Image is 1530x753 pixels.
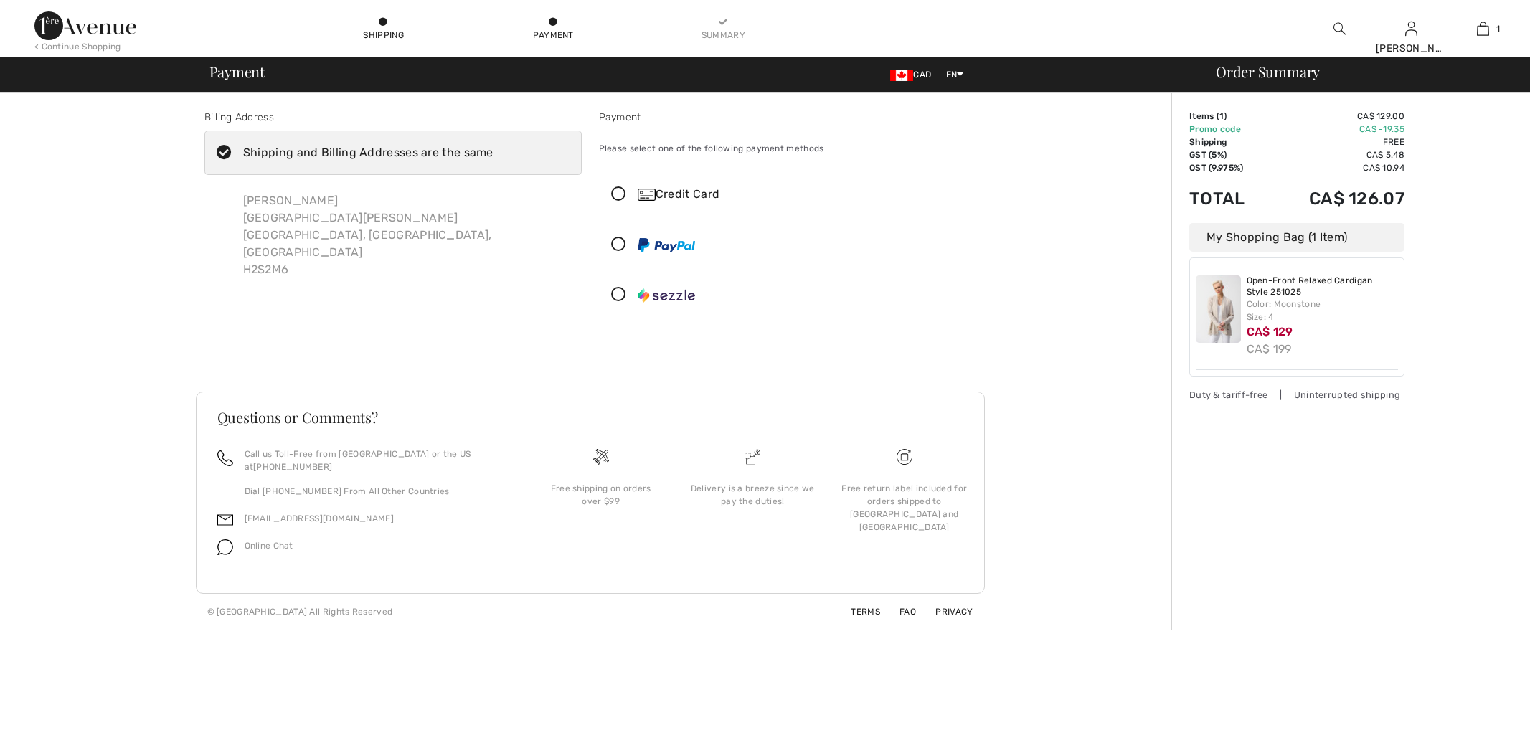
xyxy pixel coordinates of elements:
[1189,110,1268,123] td: Items ( )
[245,541,293,551] span: Online Chat
[1268,110,1404,123] td: CA$ 129.00
[1405,20,1417,37] img: My Info
[209,65,265,79] span: Payment
[1477,20,1489,37] img: My Bag
[1268,174,1404,223] td: CA$ 126.07
[593,449,609,465] img: Free shipping on orders over $99
[204,110,582,125] div: Billing Address
[882,607,916,617] a: FAQ
[1247,275,1399,298] a: Open-Front Relaxed Cardigan Style 251025
[245,447,508,473] p: Call us Toll-Free from [GEOGRAPHIC_DATA] or the US at
[1189,174,1268,223] td: Total
[1189,123,1268,136] td: Promo code
[638,186,966,203] div: Credit Card
[638,238,695,252] img: PayPal
[217,410,963,425] h3: Questions or Comments?
[1199,65,1521,79] div: Order Summary
[1189,161,1268,174] td: QST (9.975%)
[638,189,656,201] img: Credit Card
[1405,22,1417,35] a: Sign In
[1376,41,1446,56] div: [PERSON_NAME]
[243,144,494,161] div: Shipping and Billing Addresses are the same
[245,485,508,498] p: Dial [PHONE_NUMBER] From All Other Countries
[1268,136,1404,148] td: Free
[890,70,937,80] span: CAD
[897,449,912,465] img: Free shipping on orders over $99
[245,513,394,524] a: [EMAIL_ADDRESS][DOMAIN_NAME]
[834,607,880,617] a: Terms
[702,29,745,42] div: Summary
[599,110,976,125] div: Payment
[638,288,695,303] img: Sezzle
[1333,20,1346,37] img: search the website
[232,181,582,290] div: [PERSON_NAME] [GEOGRAPHIC_DATA][PERSON_NAME] [GEOGRAPHIC_DATA], [GEOGRAPHIC_DATA], [GEOGRAPHIC_DA...
[1247,325,1293,338] span: CA$ 129
[688,482,817,508] div: Delivery is a breeze since we pay the duties!
[217,512,233,528] img: email
[946,70,964,80] span: EN
[890,70,913,81] img: Canadian Dollar
[599,131,976,166] div: Please select one of the following payment methods
[34,11,136,40] img: 1ère Avenue
[1219,111,1224,121] span: 1
[1268,123,1404,136] td: CA$ -19.35
[1196,275,1241,343] img: Open-Front Relaxed Cardigan Style 251025
[532,29,575,42] div: Payment
[34,40,121,53] div: < Continue Shopping
[253,462,332,472] a: [PHONE_NUMBER]
[217,450,233,466] img: call
[1268,161,1404,174] td: CA$ 10.94
[1448,20,1518,37] a: 1
[1189,388,1404,402] div: Duty & tariff-free | Uninterrupted shipping
[1189,136,1268,148] td: Shipping
[1189,148,1268,161] td: GST (5%)
[918,607,973,617] a: Privacy
[207,605,393,618] div: © [GEOGRAPHIC_DATA] All Rights Reserved
[217,539,233,555] img: chat
[537,482,666,508] div: Free shipping on orders over $99
[745,449,760,465] img: Delivery is a breeze since we pay the duties!
[362,29,405,42] div: Shipping
[1189,223,1404,252] div: My Shopping Bag (1 Item)
[1247,298,1399,323] div: Color: Moonstone Size: 4
[840,482,969,534] div: Free return label included for orders shipped to [GEOGRAPHIC_DATA] and [GEOGRAPHIC_DATA]
[1268,148,1404,161] td: CA$ 5.48
[1496,22,1500,35] span: 1
[1247,342,1292,356] s: CA$ 199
